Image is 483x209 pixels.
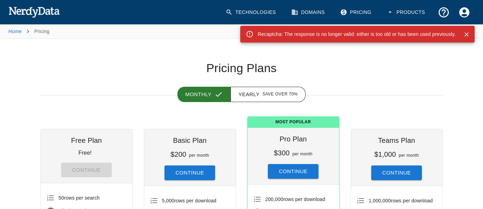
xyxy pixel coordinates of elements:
a: Technologies [221,2,281,23]
span: rows per download [162,198,217,203]
span: per month [292,152,313,156]
h6: $1,000 [374,150,396,158]
h6: $300 [274,149,290,157]
h6: Teams Plan [357,135,437,146]
button: Yearly Save over 70% [230,87,306,102]
span: Most Popular [248,117,339,128]
button: Close [461,29,472,40]
h6: $200 [170,150,186,158]
button: Continue [371,165,422,180]
p: Pricing [34,28,50,35]
img: NerdyData.com [8,5,60,19]
a: Domains [287,2,330,23]
span: 5,000 [162,198,175,203]
span: per month [399,153,419,158]
h6: Pro Plan [253,133,334,145]
span: rows per download [265,196,325,202]
span: Save over 70% [262,91,298,98]
div: Recaptcha: The response is no longer valid: either is too old or has been used previously. [258,28,456,40]
span: 50 [59,195,64,201]
button: Products [382,2,431,23]
h1: Pricing Plans [41,61,443,76]
button: Continue [164,165,215,180]
nav: breadcrumb [8,24,50,38]
button: Support and Documentation [433,2,454,23]
button: Continue [268,164,319,179]
a: Pricing [336,2,377,23]
a: Home [8,29,22,34]
iframe: Drift Widget Chat Controller [448,174,475,201]
h6: Basic Plan [150,135,230,146]
button: Account Settings [454,2,475,23]
span: rows per download [369,198,433,203]
h6: Free Plan [46,135,127,146]
span: 1,000,000 [369,198,391,203]
span: per month [189,153,209,158]
p: Free! [78,150,92,156]
span: rows per search [59,195,100,201]
button: Monthly [177,87,231,102]
span: 200,000 [265,196,284,202]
